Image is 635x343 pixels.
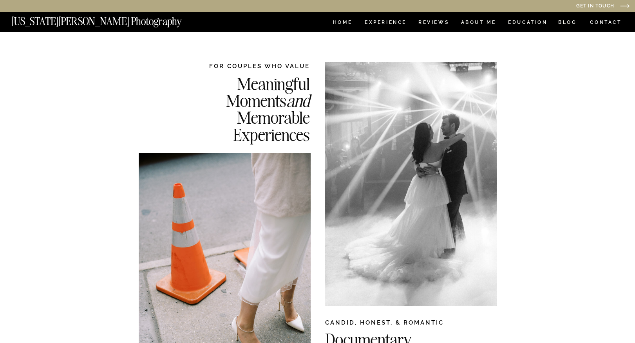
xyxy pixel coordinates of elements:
[461,20,496,27] a: ABOUT ME
[11,16,208,23] a: [US_STATE][PERSON_NAME] Photography
[286,90,310,111] i: and
[590,18,622,27] a: CONTACT
[186,75,310,142] h2: Meaningful Moments Memorable Experiences
[325,318,497,330] h2: CANDID, HONEST, & ROMANTIC
[186,62,310,70] h2: FOR COUPLES WHO VALUE
[365,20,406,27] a: Experience
[418,20,448,27] a: REVIEWS
[496,4,614,9] a: Get in Touch
[507,20,548,27] a: EDUCATION
[558,20,577,27] a: BLOG
[331,20,354,27] a: HOME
